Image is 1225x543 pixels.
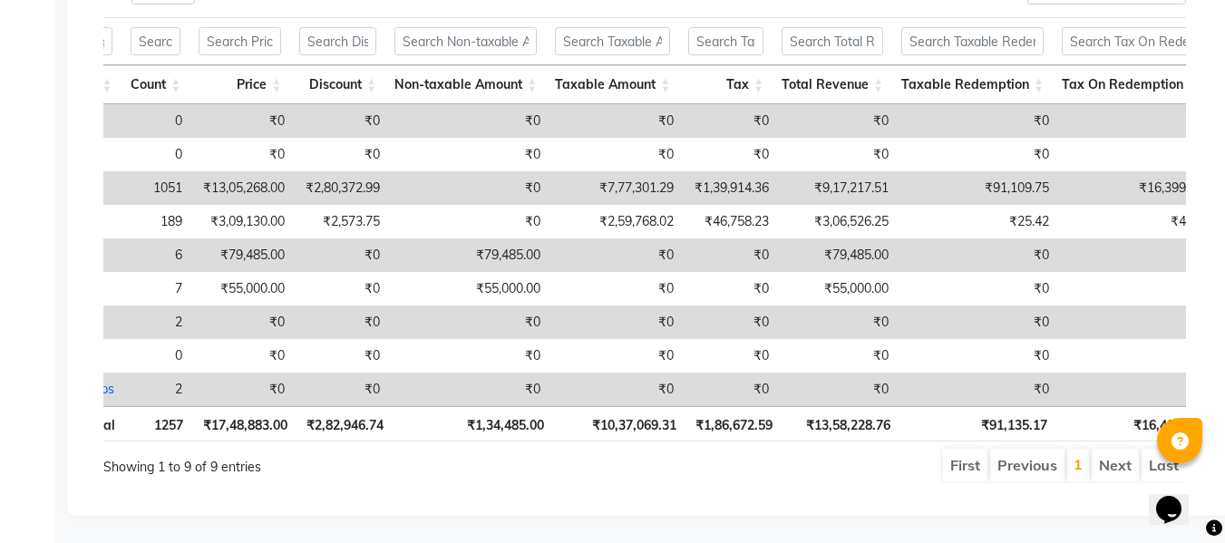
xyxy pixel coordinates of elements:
[191,238,294,272] td: ₹79,485.00
[549,171,683,205] td: ₹7,77,301.29
[1058,104,1212,138] td: ₹0
[123,205,191,238] td: 189
[683,305,778,339] td: ₹0
[899,406,1056,441] th: ₹91,135.17
[778,305,898,339] td: ₹0
[679,65,773,104] th: Tax: activate to sort column ascending
[123,104,191,138] td: 0
[683,104,778,138] td: ₹0
[898,238,1058,272] td: ₹0
[123,171,191,205] td: 1051
[782,406,899,441] th: ₹13,58,228.76
[1058,339,1212,373] td: ₹0
[389,238,549,272] td: ₹79,485.00
[683,171,778,205] td: ₹1,39,914.36
[299,27,376,55] input: Search Discount
[191,171,294,205] td: ₹13,05,268.00
[294,272,389,305] td: ₹0
[898,205,1058,238] td: ₹25.42
[393,406,553,441] th: ₹1,34,485.00
[389,373,549,406] td: ₹0
[123,238,191,272] td: 6
[688,27,763,55] input: Search Tax
[778,373,898,406] td: ₹0
[294,138,389,171] td: ₹0
[683,138,778,171] td: ₹0
[778,138,898,171] td: ₹0
[103,447,539,477] div: Showing 1 to 9 of 9 entries
[123,339,191,373] td: 0
[898,104,1058,138] td: ₹0
[1062,27,1198,55] input: Search Tax On Redemption
[1149,470,1207,525] iframe: chat widget
[1056,406,1209,441] th: ₹16,404.33
[773,65,892,104] th: Total Revenue: activate to sort column ascending
[683,238,778,272] td: ₹0
[123,272,191,305] td: 7
[131,27,181,55] input: Search Count
[124,406,193,441] th: 1257
[294,373,389,406] td: ₹0
[294,104,389,138] td: ₹0
[549,205,683,238] td: ₹2,59,768.02
[191,138,294,171] td: ₹0
[898,373,1058,406] td: ₹0
[385,65,546,104] th: Non-taxable Amount: activate to sort column ascending
[1058,305,1212,339] td: ₹0
[191,305,294,339] td: ₹0
[1058,138,1212,171] td: ₹0
[389,104,549,138] td: ₹0
[191,104,294,138] td: ₹0
[898,339,1058,373] td: ₹0
[190,65,290,104] th: Price: activate to sort column ascending
[549,238,683,272] td: ₹0
[389,171,549,205] td: ₹0
[294,339,389,373] td: ₹0
[549,272,683,305] td: ₹0
[191,373,294,406] td: ₹0
[394,27,537,55] input: Search Non-taxable Amount
[683,339,778,373] td: ₹0
[297,406,393,441] th: ₹2,82,946.74
[1058,238,1212,272] td: ₹0
[192,406,297,441] th: ₹17,48,883.00
[294,305,389,339] td: ₹0
[1074,455,1083,473] a: 1
[389,272,549,305] td: ₹55,000.00
[294,205,389,238] td: ₹2,573.75
[683,373,778,406] td: ₹0
[122,65,190,104] th: Count: activate to sort column ascending
[898,171,1058,205] td: ₹91,109.75
[549,339,683,373] td: ₹0
[191,339,294,373] td: ₹0
[549,104,683,138] td: ₹0
[685,406,782,441] th: ₹1,86,672.59
[191,205,294,238] td: ₹3,09,130.00
[290,65,385,104] th: Discount: activate to sort column ascending
[546,65,679,104] th: Taxable Amount: activate to sort column ascending
[1058,272,1212,305] td: ₹0
[389,205,549,238] td: ₹0
[892,65,1053,104] th: Taxable Redemption: activate to sort column ascending
[389,138,549,171] td: ₹0
[1058,205,1212,238] td: ₹4.58
[778,339,898,373] td: ₹0
[549,305,683,339] td: ₹0
[549,373,683,406] td: ₹0
[1058,373,1212,406] td: ₹0
[1058,171,1212,205] td: ₹16,399.75
[683,272,778,305] td: ₹0
[782,27,883,55] input: Search Total Revenue
[778,238,898,272] td: ₹79,485.00
[683,205,778,238] td: ₹46,758.23
[123,138,191,171] td: 0
[191,272,294,305] td: ₹55,000.00
[389,305,549,339] td: ₹0
[778,272,898,305] td: ₹55,000.00
[898,272,1058,305] td: ₹0
[199,27,281,55] input: Search Price
[898,305,1058,339] td: ₹0
[901,27,1044,55] input: Search Taxable Redemption
[555,27,670,55] input: Search Taxable Amount
[294,238,389,272] td: ₹0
